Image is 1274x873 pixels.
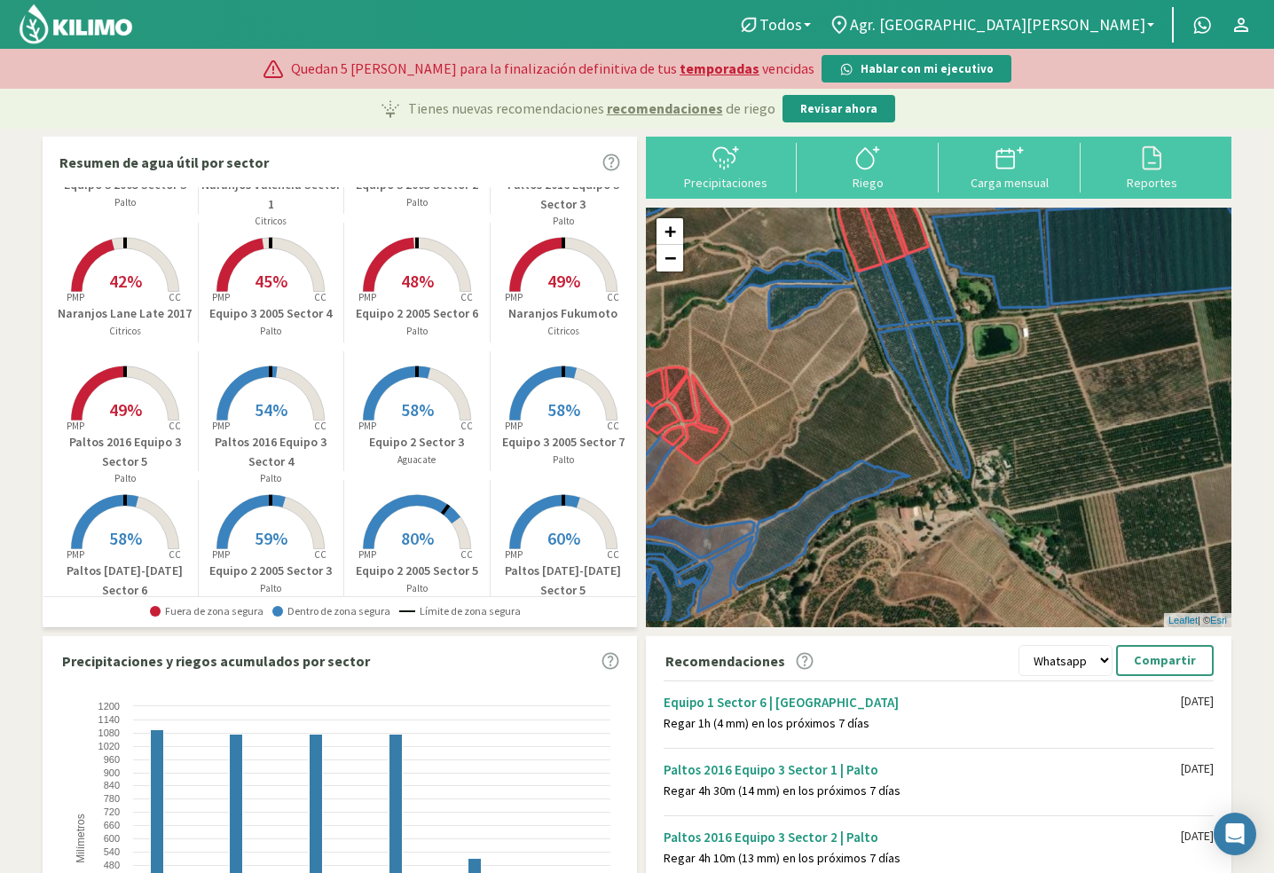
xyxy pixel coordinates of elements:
div: Riego [802,177,933,189]
p: Resumen de agua útil por sector [59,152,269,173]
tspan: CC [315,291,327,303]
span: 60% [547,527,580,549]
a: Esri [1210,615,1227,625]
p: Equipo 3 2005 Sector 7 [491,433,637,452]
p: Naranjos Fukumoto [491,304,637,323]
div: Paltos 2016 Equipo 3 Sector 1 | Palto [664,761,1181,778]
tspan: PMP [67,291,84,303]
text: 960 [104,754,120,765]
p: Paltos [DATE]-[DATE] Sector 6 [52,562,198,600]
p: Equipo 2 2005 Sector 3 [199,562,344,580]
p: Naranjos Lane Late 2017 [52,304,198,323]
div: Open Intercom Messenger [1214,813,1256,855]
p: Palto [344,195,490,210]
span: de riego [726,98,775,119]
span: Límite de zona segura [399,605,521,617]
p: Revisar ahora [800,100,877,118]
p: Palto [52,471,198,486]
p: Recomendaciones [665,650,785,672]
span: Dentro de zona segura [272,605,390,617]
tspan: CC [607,291,619,303]
p: Palto [491,452,637,468]
p: Palto [491,214,637,229]
div: [DATE] [1181,694,1214,709]
tspan: PMP [212,420,230,432]
div: Carga mensual [944,177,1075,189]
div: Regar 1h (4 mm) en los próximos 7 días [664,716,1181,731]
tspan: CC [460,548,473,561]
tspan: PMP [505,548,523,561]
button: Hablar con mi ejecutivo [822,55,1011,83]
button: Revisar ahora [782,95,895,123]
p: Palto [199,581,344,596]
button: Riego [797,143,939,190]
text: 600 [104,833,120,844]
a: Zoom in [657,218,683,245]
text: 1080 [98,727,120,738]
div: [DATE] [1181,761,1214,776]
span: 42% [109,270,142,292]
tspan: PMP [358,291,376,303]
p: Precipitaciones y riegos acumulados por sector [62,650,370,672]
tspan: PMP [67,420,84,432]
div: Equipo 1 Sector 6 | [GEOGRAPHIC_DATA] [664,694,1181,711]
text: 780 [104,793,120,804]
button: Carga mensual [939,143,1081,190]
text: 540 [104,846,120,857]
text: 900 [104,767,120,778]
p: Palto [344,581,490,596]
tspan: CC [607,420,619,432]
p: Citricos [52,324,198,339]
p: Aguacate [344,452,490,468]
button: Compartir [1116,645,1214,676]
span: 49% [547,270,580,292]
tspan: PMP [212,548,230,561]
p: Equipo 2 2005 Sector 6 [344,304,490,323]
a: Zoom out [657,245,683,271]
span: 58% [109,527,142,549]
span: 80% [401,527,434,549]
p: Hablar con mi ejecutivo [861,60,994,78]
tspan: CC [315,548,327,561]
span: 58% [547,398,580,421]
tspan: CC [607,548,619,561]
img: Kilimo [18,3,134,45]
tspan: CC [460,291,473,303]
button: Precipitaciones [655,143,797,190]
div: Precipitaciones [660,177,791,189]
tspan: PMP [505,291,523,303]
div: Regar 4h 30m (14 mm) en los próximos 7 días [664,783,1181,798]
span: vencidas [762,58,814,79]
tspan: CC [169,548,181,561]
span: 59% [255,527,287,549]
span: Fuera de zona segura [150,605,263,617]
span: Agr. [GEOGRAPHIC_DATA][PERSON_NAME] [850,15,1145,34]
tspan: PMP [212,291,230,303]
p: Quedan 5 [PERSON_NAME] para la finalización definitiva de tus [291,58,814,79]
text: Milímetros [75,814,87,863]
text: 480 [104,860,120,870]
span: 49% [109,398,142,421]
p: Palto [52,195,198,210]
tspan: CC [169,291,181,303]
tspan: PMP [505,420,523,432]
text: 1140 [98,714,120,725]
text: 840 [104,780,120,790]
tspan: PMP [358,420,376,432]
span: 48% [401,270,434,292]
p: Equipo 2 Sector 3 [344,433,490,452]
p: Naranjos Valencia Sector 1 [199,176,344,214]
p: Equipo 3 2005 Sector 4 [199,304,344,323]
span: 58% [401,398,434,421]
tspan: PMP [358,548,376,561]
div: Reportes [1086,177,1217,189]
text: 1020 [98,741,120,751]
span: temporadas [680,58,759,79]
span: 45% [255,270,287,292]
p: Palto [199,471,344,486]
p: Paltos [DATE]-[DATE] Sector 5 [491,562,637,600]
div: | © [1164,613,1231,628]
tspan: CC [169,420,181,432]
div: Paltos 2016 Equipo 3 Sector 2 | Palto [664,829,1181,845]
p: Compartir [1134,650,1196,671]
